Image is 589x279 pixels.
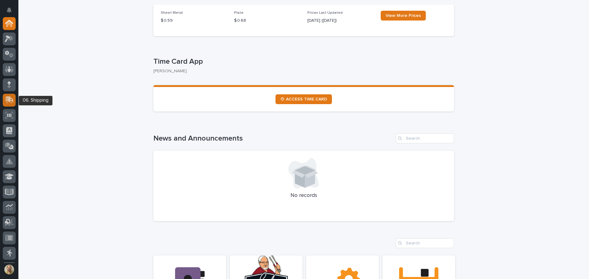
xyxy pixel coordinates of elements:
p: $ 0.68 [234,17,300,24]
p: $ 0.59 [161,17,227,24]
p: [PERSON_NAME] [153,69,449,74]
a: View More Prices [381,11,426,21]
p: Time Card App [153,57,452,66]
input: Search [396,238,454,248]
span: ⏲ ACCESS TIME CARD [280,97,327,101]
a: ⏲ ACCESS TIME CARD [275,94,332,104]
h1: News and Announcements [153,134,393,143]
input: Search [396,134,454,143]
span: View More Prices [386,13,421,18]
p: [DATE] ([DATE]) [307,17,373,24]
button: users-avatar [3,263,16,276]
span: Sheet Metal [161,11,183,15]
span: Plate [234,11,244,15]
p: No records [161,192,447,199]
button: Notifications [3,4,16,17]
div: Notifications [8,7,16,17]
span: Prices Last Updated [307,11,343,15]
